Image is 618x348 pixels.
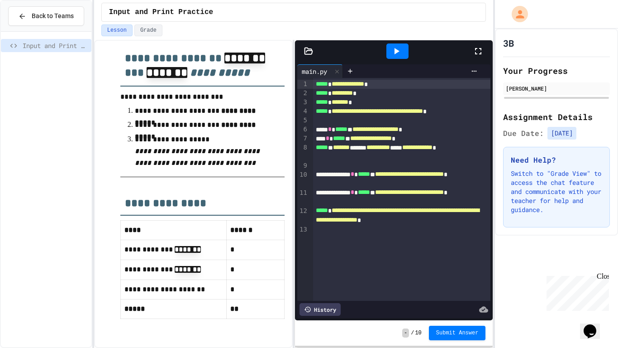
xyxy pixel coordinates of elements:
[8,6,84,26] button: Back to Teams
[297,80,309,89] div: 1
[297,107,309,116] div: 4
[297,161,309,170] div: 9
[503,37,514,49] h1: 3B
[547,127,576,140] span: [DATE]
[503,128,544,139] span: Due Date:
[580,312,609,339] iframe: chat widget
[32,11,74,21] span: Back to Teams
[297,98,309,107] div: 3
[297,89,309,98] div: 2
[506,84,607,92] div: [PERSON_NAME]
[511,169,602,214] p: Switch to "Grade View" to access the chat feature and communicate with your teacher for help and ...
[297,188,309,207] div: 11
[101,24,133,36] button: Lesson
[297,125,309,134] div: 6
[436,329,479,337] span: Submit Answer
[297,64,343,78] div: main.py
[297,67,332,76] div: main.py
[503,111,610,123] h2: Assignment Details
[23,41,88,50] span: Input and Print Practice
[297,134,309,143] div: 7
[411,329,414,337] span: /
[415,329,421,337] span: 10
[297,207,309,225] div: 12
[4,4,62,58] div: Chat with us now!Close
[297,116,309,125] div: 5
[402,329,409,338] span: -
[297,170,309,188] div: 10
[109,7,213,18] span: Input and Print Practice
[134,24,162,36] button: Grade
[503,64,610,77] h2: Your Progress
[297,225,309,234] div: 13
[299,303,341,316] div: History
[543,272,609,311] iframe: chat widget
[297,143,309,161] div: 8
[502,4,530,24] div: My Account
[429,326,486,340] button: Submit Answer
[511,155,602,165] h3: Need Help?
